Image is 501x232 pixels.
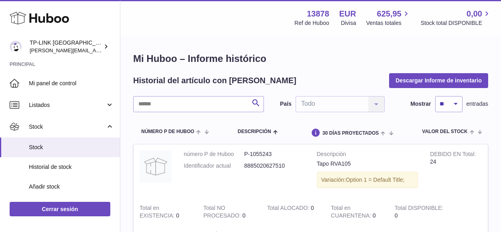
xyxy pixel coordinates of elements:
[366,19,411,27] span: Ventas totales
[389,73,488,88] button: Descargar Informe de inventario
[317,150,418,160] strong: Descripción
[203,205,242,221] strong: Total NO PROCESADO
[467,100,488,108] span: entradas
[237,129,271,134] span: Descripción
[197,198,261,226] td: 0
[244,162,305,170] dd: 8885020627510
[10,41,22,53] img: celia.yan@tp-link.com
[422,129,467,134] span: Valor del stock
[134,198,197,226] td: 0
[29,163,114,171] span: Historial de stock
[267,205,311,213] strong: Total ALOCADO
[29,144,114,151] span: Stock
[307,8,329,19] strong: 13878
[317,160,418,168] div: Tapo RVA105
[331,205,373,221] strong: Total en CUARENTENA
[410,100,431,108] label: Mostrar
[244,150,305,158] dd: P-1055243
[29,123,105,131] span: Stock
[366,8,411,27] a: 625,95 Ventas totales
[294,19,329,27] div: Ref de Huboo
[317,172,418,188] div: Variación:
[133,52,488,65] h1: Mi Huboo – Informe histórico
[341,19,356,27] div: Divisa
[141,129,194,134] span: número P de Huboo
[184,162,244,170] dt: Identificador actual
[30,47,161,53] span: [PERSON_NAME][EMAIL_ADDRESS][DOMAIN_NAME]
[323,131,379,136] span: 30 DÍAS PROYECTADOS
[140,150,172,183] img: product image
[133,75,296,86] h2: Historial del artículo con [PERSON_NAME]
[389,198,452,226] td: 0
[339,8,356,19] strong: EUR
[377,8,402,19] span: 625,95
[184,150,244,158] dt: número P de Huboo
[421,8,491,27] a: 0,00 Stock total DISPONIBLE
[140,205,176,221] strong: Total en EXISTENCIA
[29,101,105,109] span: Listados
[373,212,376,219] span: 0
[395,205,443,213] strong: Total DISPONIBLE
[421,19,491,27] span: Stock total DISPONIBLE
[261,198,325,226] td: 0
[430,151,476,159] strong: DEBIDO EN Total
[29,183,114,191] span: Añadir stock
[467,8,482,19] span: 0,00
[29,80,114,87] span: Mi panel de control
[10,202,110,216] a: Cerrar sesión
[346,177,405,183] span: Option 1 = Default Title;
[280,100,292,108] label: País
[424,144,488,198] td: 24
[30,39,102,54] div: TP-LINK [GEOGRAPHIC_DATA], SOCIEDAD LIMITADA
